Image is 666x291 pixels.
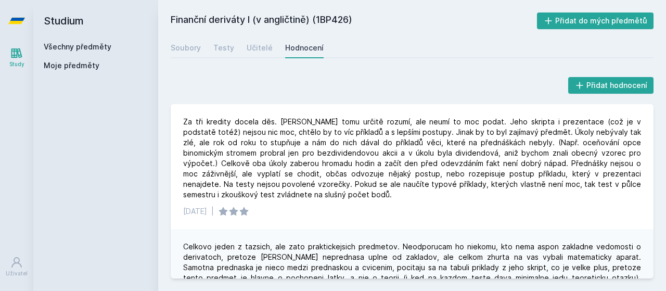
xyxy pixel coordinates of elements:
div: Soubory [171,43,201,53]
span: Moje předměty [44,60,99,71]
button: Přidat do mých předmětů [537,12,654,29]
a: Uživatel [2,251,31,283]
a: Testy [213,37,234,58]
a: Soubory [171,37,201,58]
div: Hodnocení [285,43,324,53]
div: Uživatel [6,270,28,277]
div: Za tři kredity docela děs. [PERSON_NAME] tomu určitě rozumí, ale neumí to moc podat. Jeho skripta... [183,117,641,200]
a: Hodnocení [285,37,324,58]
div: Study [9,60,24,68]
a: Study [2,42,31,73]
button: Přidat hodnocení [568,77,654,94]
div: [DATE] [183,206,207,217]
div: Testy [213,43,234,53]
h2: Finanční deriváty I (v angličtině) (1BP426) [171,12,537,29]
div: | [211,206,214,217]
a: Učitelé [247,37,273,58]
div: Učitelé [247,43,273,53]
a: Všechny předměty [44,42,111,51]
